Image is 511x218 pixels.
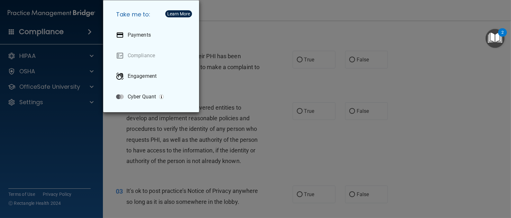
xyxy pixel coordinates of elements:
[486,29,505,48] button: Open Resource Center, 2 new notifications
[165,10,192,17] button: Learn More
[111,88,194,106] a: Cyber Quant
[111,26,194,44] a: Payments
[128,94,156,100] p: Cyber Quant
[128,73,157,79] p: Engagement
[111,67,194,85] a: Engagement
[167,12,190,16] div: Learn More
[501,32,504,41] div: 2
[111,47,194,65] a: Compliance
[128,32,151,38] p: Payments
[111,5,194,23] h5: Take me to:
